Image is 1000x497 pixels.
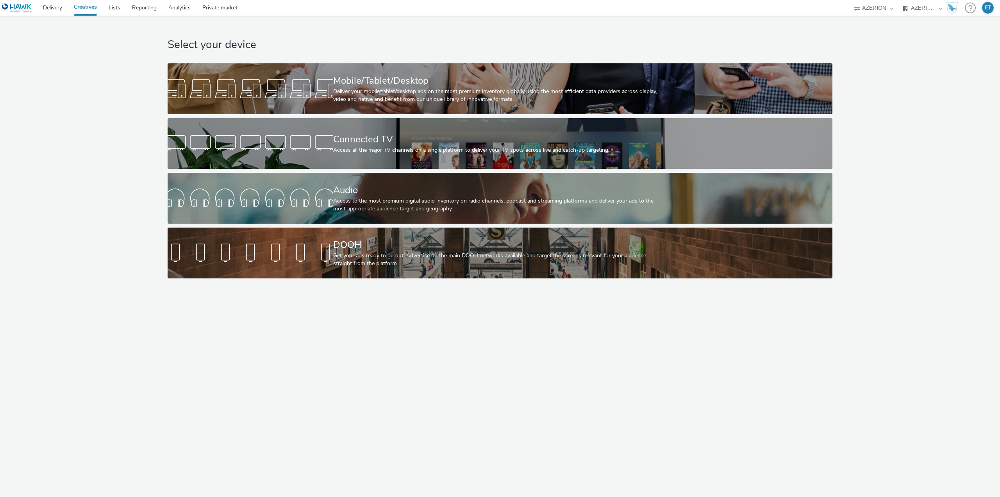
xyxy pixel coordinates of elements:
a: Connected TVAccess all the major TV channels on a single platform to deliver your TV spots across... [168,118,832,169]
div: Access to the most premium digital audio inventory on radio channels, podcast and streaming platf... [333,197,664,213]
div: Deliver your mobile/tablet/desktop ads on the most premium inventory globally using the most effi... [333,88,664,104]
div: Get your ads ready to go out! Advertise on the main DOOH networks available and target the screen... [333,252,664,268]
img: Hawk Academy [946,2,958,14]
div: Connected TV [333,133,664,146]
img: undefined Logo [2,3,32,13]
div: Mobile/Tablet/Desktop [333,74,664,88]
div: Audio [333,183,664,197]
div: Access all the major TV channels on a single platform to deliver your TV spots across live and ca... [333,146,664,154]
a: AudioAccess to the most premium digital audio inventory on radio channels, podcast and streaming ... [168,173,832,224]
div: DOOH [333,238,664,252]
a: Mobile/Tablet/DesktopDeliver your mobile/tablet/desktop ads on the most premium inventory globall... [168,63,832,114]
a: Hawk Academy [946,2,961,14]
h1: Select your device [168,38,832,52]
a: DOOHGet your ads ready to go out! Advertise on the main DOOH networks available and target the sc... [168,228,832,278]
div: ET [985,2,991,14]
